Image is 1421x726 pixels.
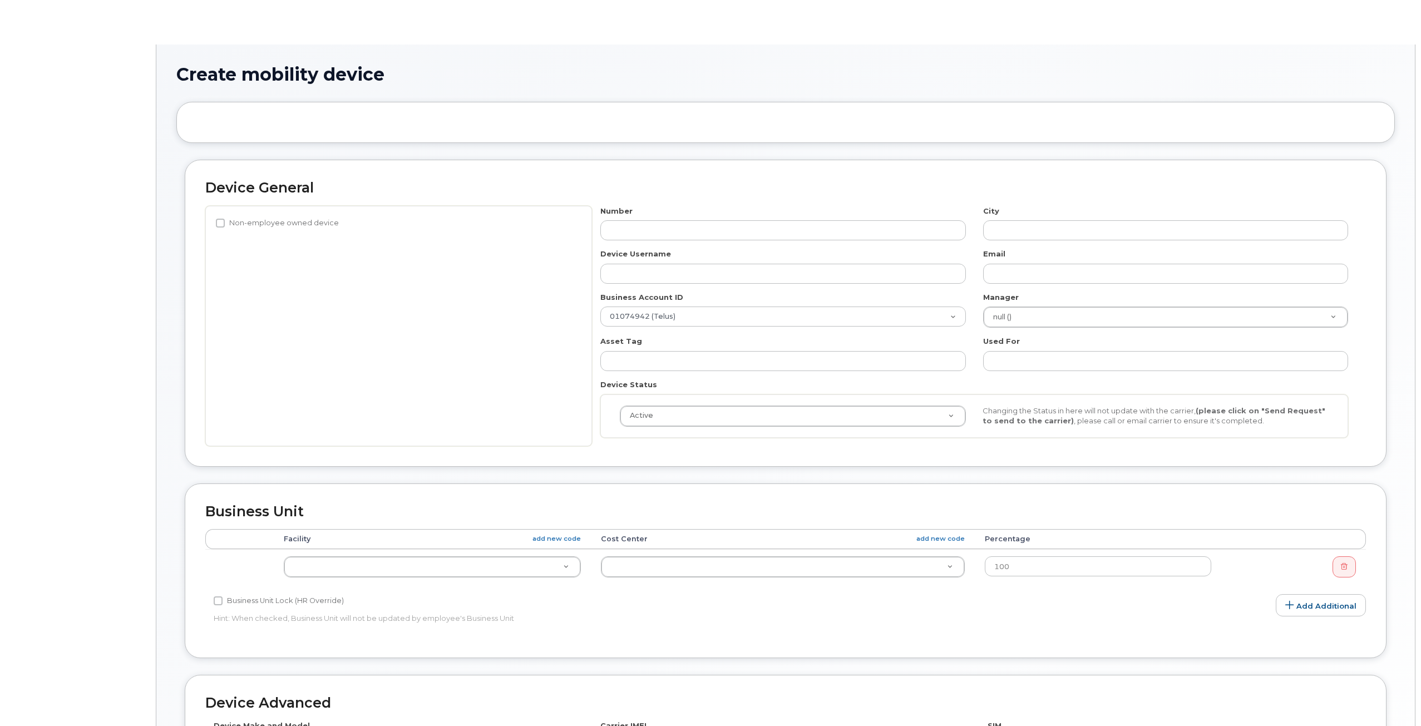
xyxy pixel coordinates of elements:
[983,336,1020,347] label: Used For
[620,406,965,426] a: Active
[274,529,591,549] th: Facility
[205,180,1366,196] h2: Device General
[600,249,671,259] label: Device Username
[983,249,1005,259] label: Email
[214,596,223,605] input: Business Unit Lock (HR Override)
[591,529,975,549] th: Cost Center
[205,695,1366,711] h2: Device Advanced
[216,219,225,228] input: Non-employee owned device
[532,534,581,544] a: add new code
[600,292,683,303] label: Business Account ID
[986,312,1012,322] span: null ()
[984,307,1348,327] a: null ()
[216,216,339,230] label: Non-employee owned device
[600,206,633,216] label: Number
[214,613,970,624] p: Hint: When checked, Business Unit will not be updated by employee's Business Unit
[983,292,1019,303] label: Manager
[916,534,965,544] a: add new code
[974,406,1337,426] div: Changing the Status in here will not update with the carrier, , please call or email carrier to e...
[176,65,1395,84] h1: Create mobility device
[214,594,344,608] label: Business Unit Lock (HR Override)
[975,529,1221,549] th: Percentage
[623,411,653,421] span: Active
[1276,594,1366,616] a: Add Additional
[600,379,657,390] label: Device Status
[205,504,1366,520] h2: Business Unit
[600,336,642,347] label: Asset Tag
[983,206,999,216] label: City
